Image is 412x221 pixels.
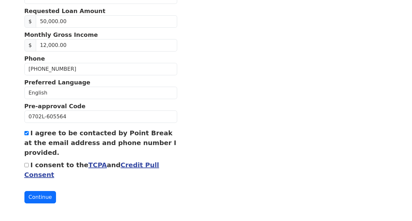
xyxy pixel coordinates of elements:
[24,39,36,52] span: $
[36,15,177,28] input: Requested Loan Amount
[36,39,177,52] input: Monthly Gross Income
[24,129,177,156] label: I agree to be contacted by Point Break at the email address and phone number I provided.
[24,161,159,179] label: I consent to the and
[24,15,36,28] span: $
[24,110,178,123] input: Pre-approval Code
[24,103,86,110] strong: Pre-approval Code
[24,79,91,86] strong: Preferred Language
[24,7,106,14] strong: Requested Loan Amount
[88,161,107,169] a: TCPA
[24,55,45,62] strong: Phone
[24,191,56,203] button: Continue
[24,63,178,75] input: Phone
[24,30,178,39] p: Monthly Gross Income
